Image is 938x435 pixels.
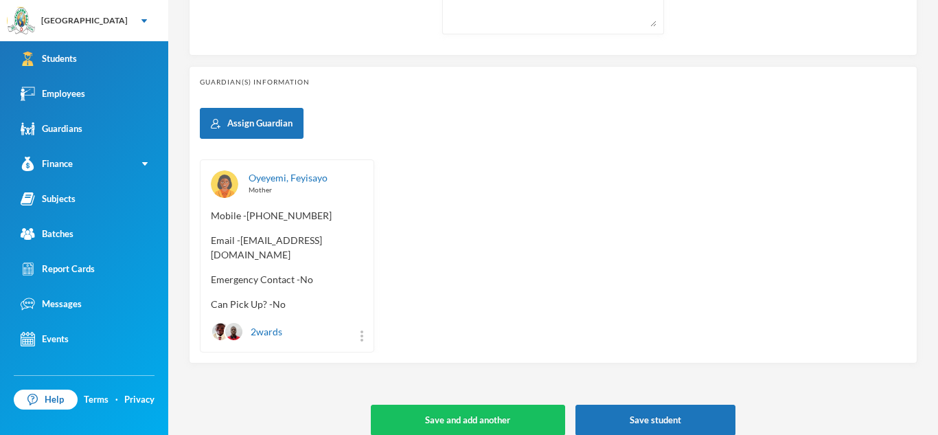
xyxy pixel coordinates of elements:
div: Report Cards [21,262,95,276]
div: Employees [21,87,85,101]
div: Mother [249,185,363,195]
img: logo [8,8,35,35]
div: Events [21,332,69,346]
a: Help [14,390,78,410]
span: Mobile - [PHONE_NUMBER] [211,208,363,223]
div: [GEOGRAPHIC_DATA] [41,14,128,27]
div: Finance [21,157,73,171]
div: · [115,393,118,407]
span: Can Pick Up? - No [211,297,363,311]
a: Terms [84,393,108,407]
img: STUDENT [225,323,242,340]
div: Guardian(s) Information [200,77,906,87]
div: Guardians [21,122,82,136]
span: Emergency Contact - No [211,272,363,287]
a: Privacy [124,393,155,407]
div: 2 wards [211,322,282,342]
div: Messages [21,297,82,311]
img: more_vert [361,331,363,342]
span: Email - [EMAIL_ADDRESS][DOMAIN_NAME] [211,233,363,262]
img: STUDENT [212,323,229,340]
img: add user [211,119,220,129]
button: Assign Guardian [200,108,304,139]
div: Students [21,52,77,66]
div: Batches [21,227,73,241]
div: Subjects [21,192,76,206]
a: Oyeyemi, Feyisayo [249,172,328,183]
img: GUARDIAN [211,170,238,198]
